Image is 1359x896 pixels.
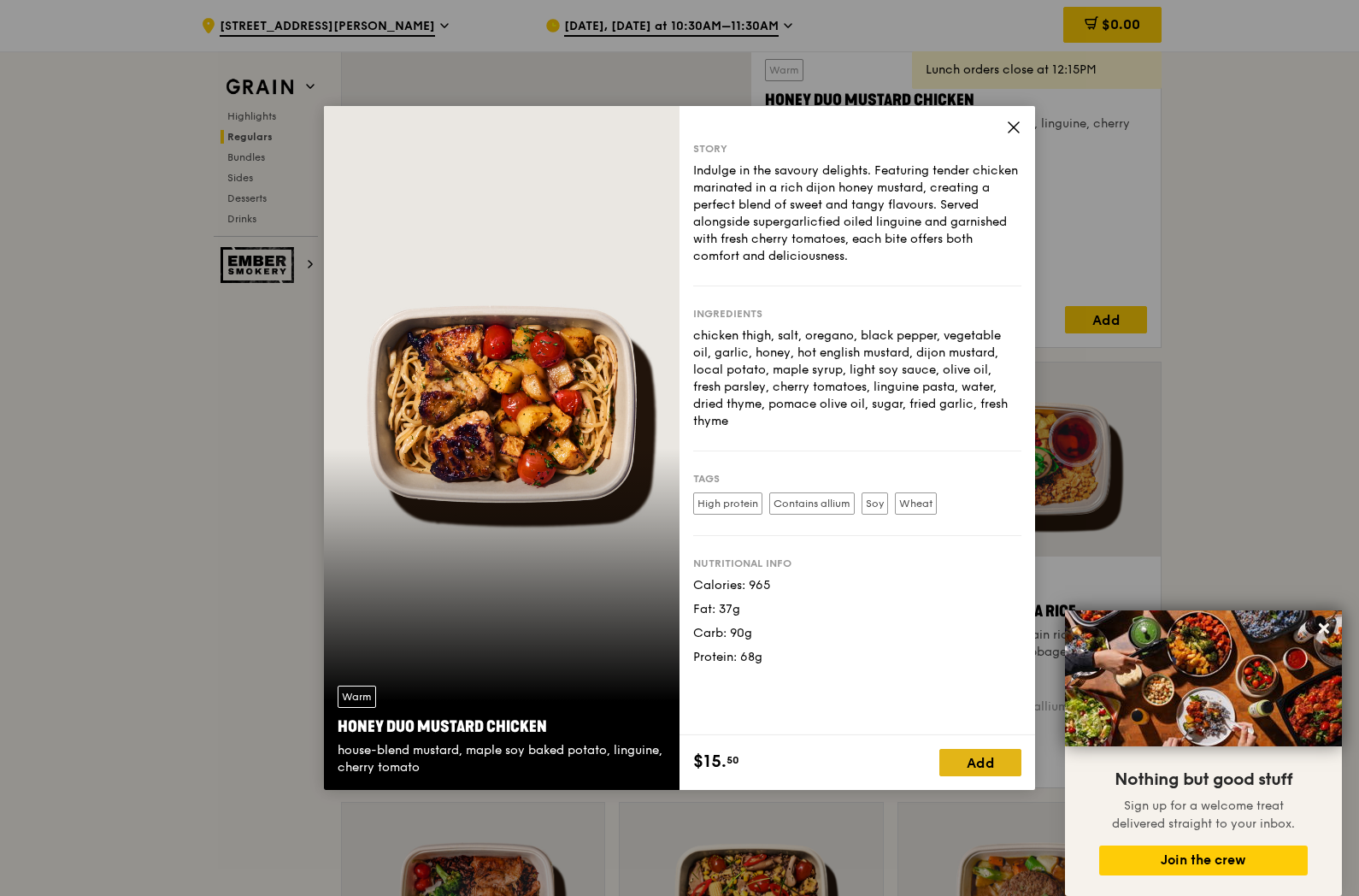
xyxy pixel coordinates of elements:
div: Story [693,142,1021,156]
label: Contains allium [769,492,855,515]
span: Nothing but good stuff [1115,769,1292,790]
button: Join the crew [1099,846,1308,875]
label: Wheat [895,492,937,515]
div: Nutritional info [693,557,1021,570]
label: High protein [693,492,762,515]
div: Tags [693,472,1021,486]
span: 50 [727,753,739,767]
img: DSC07876-Edit02-Large.jpeg [1065,610,1342,746]
div: Calories: 965 [693,577,1021,594]
div: Add [939,749,1021,776]
div: Fat: 37g [693,601,1021,618]
label: Soy [862,492,888,515]
div: Honey Duo Mustard Chicken [338,715,666,739]
div: Indulge in the savoury delights. Featuring tender chicken marinated in a rich dijon honey mustard... [693,162,1021,265]
span: Sign up for a welcome treat delivered straight to your inbox. [1112,799,1295,831]
div: house-blend mustard, maple soy baked potato, linguine, cherry tomato [338,742,666,776]
div: chicken thigh, salt, oregano, black pepper, vegetable oil, garlic, honey, hot english mustard, di... [693,327,1021,430]
div: Ingredients [693,307,1021,321]
div: Protein: 68g [693,649,1021,666]
div: Warm [338,686,376,708]
button: Close [1310,615,1338,642]
span: $15. [693,749,727,775]
div: Carb: 90g [693,625,1021,642]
